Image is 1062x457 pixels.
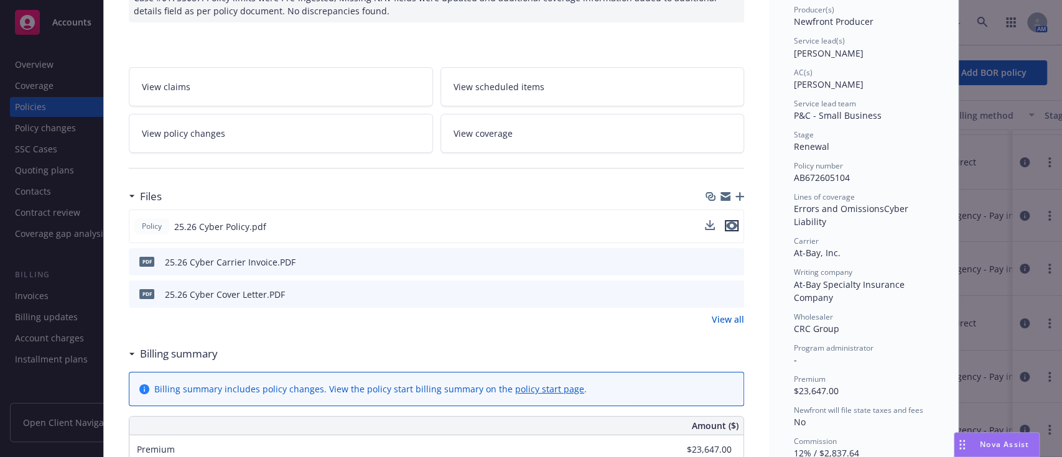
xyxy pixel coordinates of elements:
span: AC(s) [794,67,813,78]
a: policy start page [515,383,584,395]
span: [PERSON_NAME] [794,47,864,59]
span: Errors and Omissions [794,203,884,215]
span: Premium [794,374,826,384]
span: No [794,416,806,428]
span: 25.26 Cyber Policy.pdf [174,220,266,233]
span: View scheduled items [454,80,544,93]
span: Carrier [794,236,819,246]
a: View coverage [440,114,745,153]
span: Commission [794,436,837,446]
button: preview file [728,288,739,301]
span: - [794,354,797,366]
div: 25.26 Cyber Cover Letter.PDF [165,288,285,301]
span: Producer(s) [794,4,834,15]
span: Service lead(s) [794,35,845,46]
a: View claims [129,67,433,106]
span: At-Bay, Inc. [794,247,841,259]
div: Billing summary [129,346,218,362]
span: Newfront Producer [794,16,873,27]
a: View policy changes [129,114,433,153]
span: CRC Group [794,323,839,335]
span: Stage [794,129,814,140]
button: download file [705,220,715,233]
span: Program administrator [794,343,873,353]
h3: Billing summary [140,346,218,362]
span: Writing company [794,267,852,277]
span: View claims [142,80,190,93]
span: Renewal [794,141,829,152]
a: View all [712,313,744,326]
span: Service lead team [794,98,856,109]
button: download file [708,256,718,269]
button: download file [708,288,718,301]
button: preview file [725,220,738,233]
h3: Files [140,188,162,205]
span: PDF [139,257,154,266]
div: 25.26 Cyber Carrier Invoice.PDF [165,256,296,269]
span: PDF [139,289,154,298]
span: View coverage [454,127,513,140]
span: Nova Assist [980,439,1029,450]
a: View scheduled items [440,67,745,106]
span: Amount ($) [692,419,738,432]
span: Newfront will file state taxes and fees [794,405,923,415]
div: Billing summary includes policy changes. View the policy start billing summary on the . [154,382,587,395]
span: Policy number [794,160,843,171]
button: Nova Assist [954,432,1040,457]
div: Drag to move [954,433,970,456]
span: [PERSON_NAME] [794,78,864,90]
span: At-Bay Specialty Insurance Company [794,279,907,303]
span: Lines of coverage [794,192,855,202]
button: preview file [728,256,739,269]
span: $23,647.00 [794,385,839,397]
button: download file [705,220,715,230]
span: View policy changes [142,127,225,140]
span: AB672605104 [794,172,850,183]
span: P&C - Small Business [794,109,882,121]
span: Policy [139,221,164,232]
span: Wholesaler [794,312,833,322]
div: Files [129,188,162,205]
button: preview file [725,220,738,231]
span: Premium [137,443,175,455]
span: Cyber Liability [794,203,911,228]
